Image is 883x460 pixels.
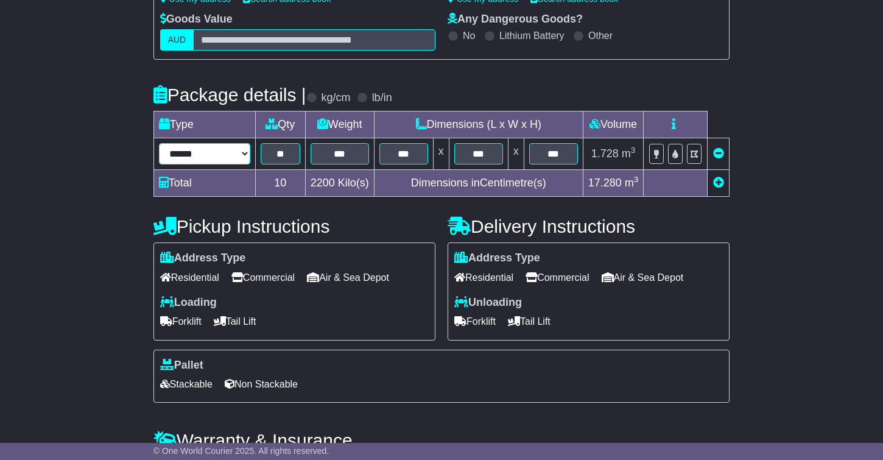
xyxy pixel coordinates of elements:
label: Address Type [454,252,540,265]
sup: 3 [631,146,636,155]
label: Lithium Battery [499,30,565,41]
h4: Warranty & Insurance [153,430,730,450]
a: Add new item [713,177,724,189]
a: Remove this item [713,147,724,160]
label: kg/cm [322,91,351,105]
label: Unloading [454,296,522,310]
td: x [433,138,449,170]
td: Qty [255,111,305,138]
span: Forklift [160,312,202,331]
td: Total [153,170,255,197]
td: Dimensions (L x W x H) [374,111,583,138]
span: m [622,147,636,160]
td: 10 [255,170,305,197]
td: Type [153,111,255,138]
td: Volume [583,111,644,138]
span: Forklift [454,312,496,331]
label: Address Type [160,252,246,265]
h4: Delivery Instructions [448,216,730,236]
td: Weight [305,111,374,138]
span: Air & Sea Depot [307,268,389,287]
label: Any Dangerous Goods? [448,13,583,26]
td: Kilo(s) [305,170,374,197]
span: 17.280 [588,177,622,189]
sup: 3 [634,175,639,184]
span: Commercial [526,268,589,287]
label: No [463,30,475,41]
span: Residential [160,268,219,287]
span: © One World Courier 2025. All rights reserved. [153,446,329,456]
label: AUD [160,29,194,51]
label: Other [588,30,613,41]
span: 2200 [311,177,335,189]
span: 1.728 [591,147,619,160]
label: Loading [160,296,217,310]
span: Tail Lift [508,312,551,331]
span: Air & Sea Depot [602,268,684,287]
label: lb/in [372,91,392,105]
span: m [625,177,639,189]
span: Non Stackable [225,375,298,394]
span: Residential [454,268,513,287]
td: x [508,138,524,170]
span: Commercial [231,268,295,287]
h4: Package details | [153,85,306,105]
label: Pallet [160,359,203,372]
td: Dimensions in Centimetre(s) [374,170,583,197]
label: Goods Value [160,13,233,26]
span: Stackable [160,375,213,394]
span: Tail Lift [214,312,256,331]
h4: Pickup Instructions [153,216,435,236]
